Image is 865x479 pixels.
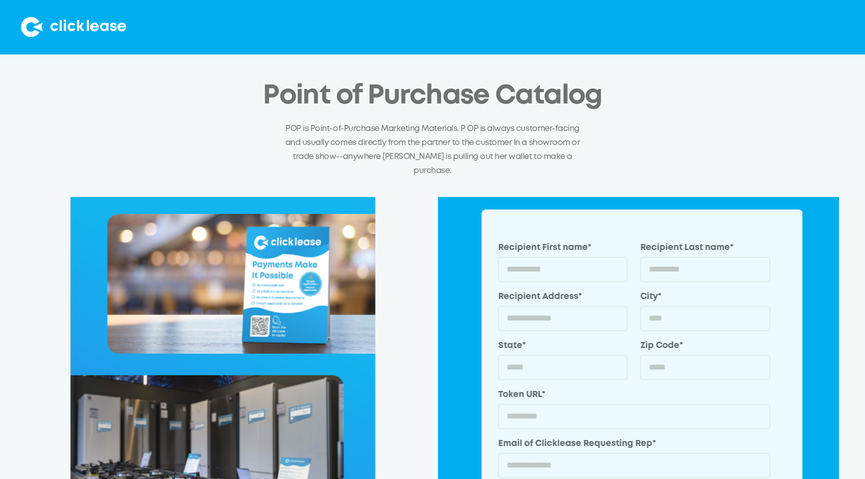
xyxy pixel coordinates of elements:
[498,438,770,450] label: Email of Clicklease Requesting Rep*
[498,340,627,352] label: State*
[285,122,580,177] p: POP is Point-of-Purchase Marketing Materials. P OP is always customer-facing and usually comes di...
[641,291,770,303] label: City*
[641,340,770,352] label: Zip Code*
[498,242,627,254] label: Recipient First name*
[21,17,126,37] img: Clicklease logo
[498,389,770,401] label: Token URL*
[641,242,770,254] label: Recipient Last name*
[263,81,602,111] h2: Point of Purchase Catalog
[498,291,627,303] label: Recipient Address*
